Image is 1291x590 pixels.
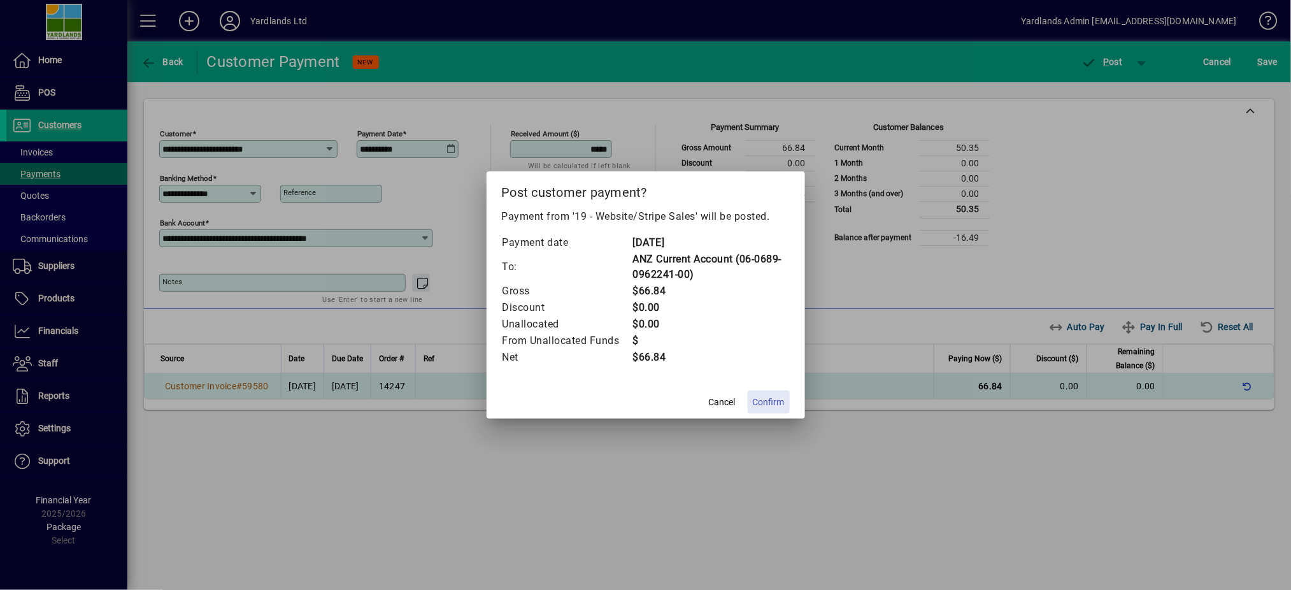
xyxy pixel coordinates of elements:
p: Payment from '19 - Website/Stripe Sales' will be posted. [502,209,790,224]
td: Discount [502,299,632,316]
h2: Post customer payment? [487,171,805,208]
td: $ [632,333,790,349]
span: Cancel [709,396,736,409]
td: $0.00 [632,316,790,333]
td: From Unallocated Funds [502,333,632,349]
td: ANZ Current Account (06-0689-0962241-00) [632,251,790,283]
button: Cancel [702,391,743,414]
button: Confirm [748,391,790,414]
td: Net [502,349,632,366]
td: $0.00 [632,299,790,316]
td: Gross [502,283,632,299]
td: To: [502,251,632,283]
td: Payment date [502,234,632,251]
td: [DATE] [632,234,790,251]
td: $66.84 [632,283,790,299]
td: $66.84 [632,349,790,366]
span: Confirm [753,396,785,409]
td: Unallocated [502,316,632,333]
